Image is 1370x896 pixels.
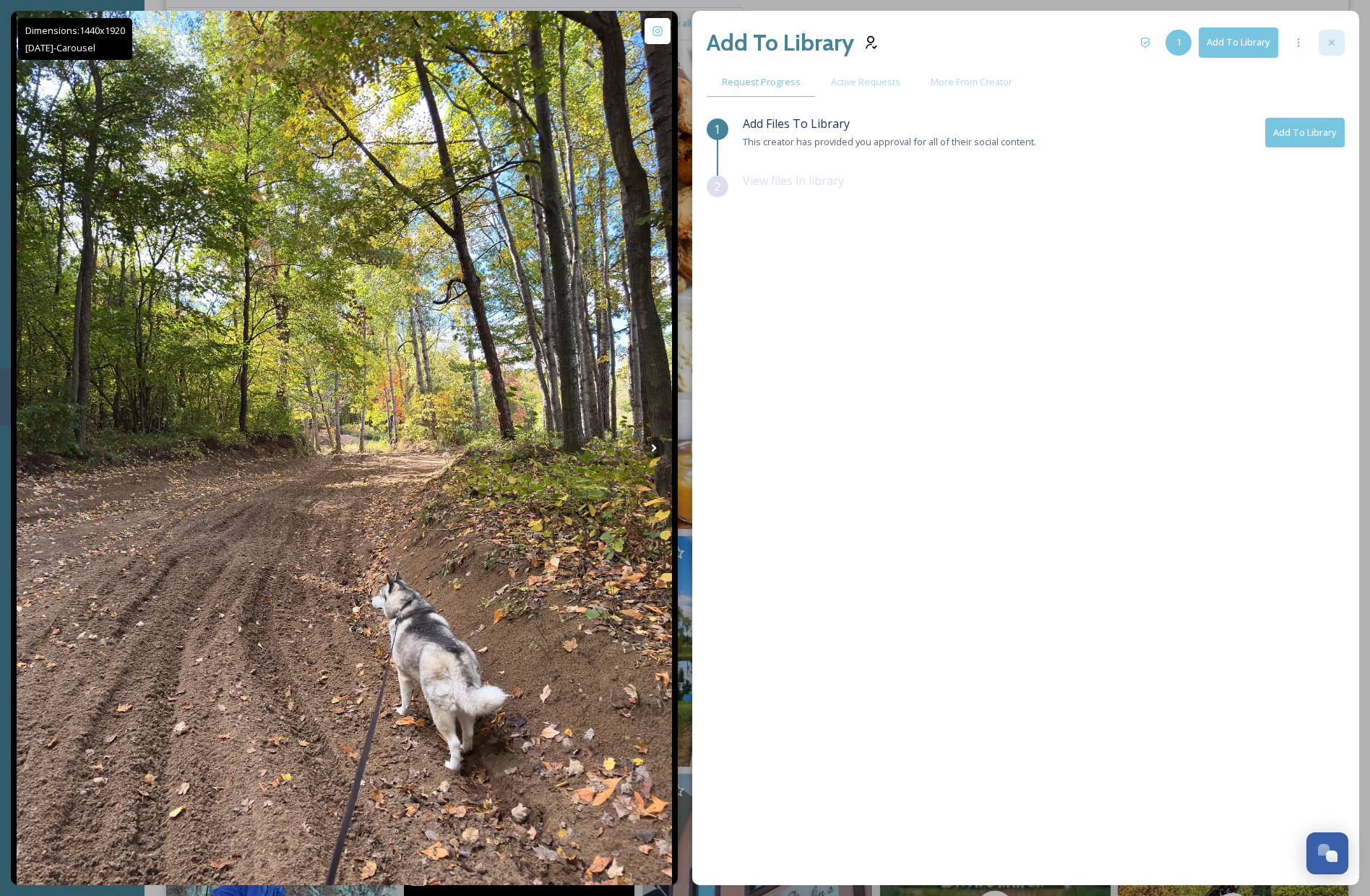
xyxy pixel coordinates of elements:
[714,178,720,195] span: 2
[1176,35,1181,49] span: 1
[707,25,854,60] h2: Add To Library
[1199,27,1278,57] button: Add To Library
[1265,118,1345,147] button: Add To Library
[722,75,801,89] span: Request Progress
[1306,832,1348,874] button: Open Chat
[714,121,720,138] span: 1
[831,75,900,89] span: Active Requests
[743,135,1036,148] span: This creator has provided you approval for all of their social content.
[25,24,125,37] span: Dimensions: 1440 x 1920
[17,11,673,885] img: Took the girls to the club yesterday for a few laps. #lookupseeblue
[743,173,844,189] span: View files in library
[743,116,850,132] span: Add Files To Library
[25,41,95,54] span: [DATE] - Carousel
[931,75,1012,89] span: More From Creator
